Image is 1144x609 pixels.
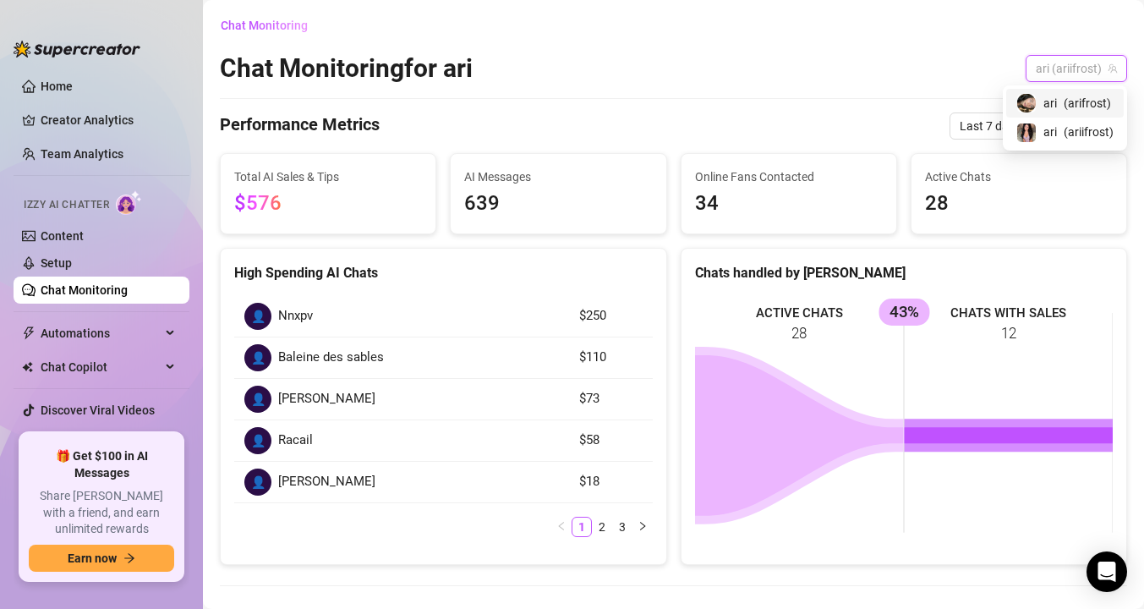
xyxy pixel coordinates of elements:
[572,517,592,537] li: 1
[29,488,174,538] span: Share [PERSON_NAME] with a friend, and earn unlimited rewards
[1064,94,1111,112] span: ( arifrost )
[579,431,643,451] article: $58
[41,320,161,347] span: Automations
[22,326,36,340] span: thunderbolt
[29,545,174,572] button: Earn nowarrow-right
[632,517,653,537] button: right
[464,167,652,186] span: AI Messages
[638,521,648,531] span: right
[278,389,375,409] span: [PERSON_NAME]
[221,19,308,32] span: Chat Monitoring
[1087,551,1127,592] div: Open Intercom Messenger
[551,517,572,537] button: left
[278,306,313,326] span: Nnxpv
[593,518,611,536] a: 2
[41,229,84,243] a: Content
[695,262,1114,283] div: Chats handled by [PERSON_NAME]
[244,427,271,454] div: 👤
[41,107,176,134] a: Creator Analytics
[29,448,174,481] span: 🎁 Get $100 in AI Messages
[220,112,380,140] h4: Performance Metrics
[579,348,643,368] article: $110
[556,521,567,531] span: left
[632,517,653,537] li: Next Page
[244,386,271,413] div: 👤
[572,518,591,536] a: 1
[14,41,140,58] img: logo-BBDzfeDw.svg
[244,344,271,371] div: 👤
[551,517,572,537] li: Previous Page
[278,431,313,451] span: Racail
[234,167,422,186] span: Total AI Sales & Tips
[244,303,271,330] div: 👤
[41,354,161,381] span: Chat Copilot
[22,361,33,373] img: Chat Copilot
[24,197,109,213] span: Izzy AI Chatter
[234,262,653,283] div: High Spending AI Chats
[234,191,282,215] span: $576
[1017,123,1036,142] img: ari
[579,389,643,409] article: $73
[220,52,473,85] h2: Chat Monitoring for ari
[41,283,128,297] a: Chat Monitoring
[612,517,632,537] li: 3
[68,551,117,565] span: Earn now
[613,518,632,536] a: 3
[579,472,643,492] article: $18
[1043,123,1057,141] span: ari
[695,167,883,186] span: Online Fans Contacted
[278,348,384,368] span: Baleine des sables
[592,517,612,537] li: 2
[925,188,1113,220] span: 28
[244,469,271,496] div: 👤
[116,190,142,215] img: AI Chatter
[41,256,72,270] a: Setup
[960,113,1117,139] span: Last 7 days
[925,167,1113,186] span: Active Chats
[41,403,155,417] a: Discover Viral Videos
[278,472,375,492] span: [PERSON_NAME]
[1036,56,1117,81] span: ari (ariifrost)
[1043,94,1057,112] span: ari
[1017,94,1036,112] img: ari
[41,147,123,161] a: Team Analytics
[220,12,321,39] button: Chat Monitoring
[695,188,883,220] span: 34
[464,188,652,220] span: 639
[123,552,135,564] span: arrow-right
[1108,63,1118,74] span: team
[41,80,73,93] a: Home
[579,306,643,326] article: $250
[1064,123,1114,141] span: ( ariifrost )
